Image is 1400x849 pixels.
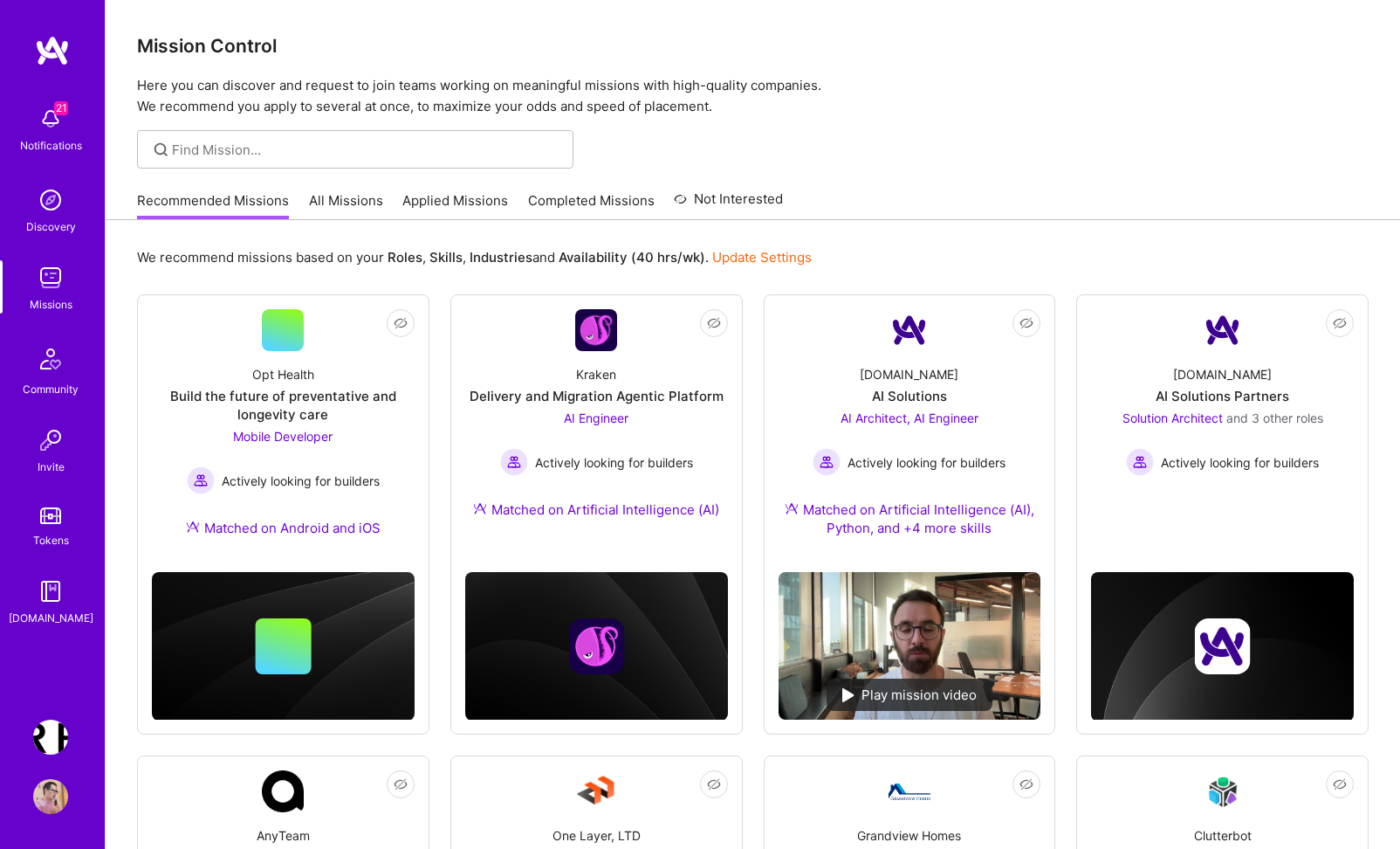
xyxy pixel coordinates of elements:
[402,191,508,220] a: Applied Missions
[575,770,617,812] img: Company Logo
[575,309,617,351] img: Company Logo
[564,411,628,425] span: AI Engineer
[500,448,528,476] img: Actively looking for builders
[33,101,68,136] img: bell
[1126,448,1154,476] img: Actively looking for builders
[779,309,1041,558] a: Company Logo[DOMAIN_NAME]AI SolutionsAI Architect, AI Engineer Actively looking for buildersActiv...
[172,141,560,159] input: Find Mission...
[1091,572,1354,721] img: cover
[848,453,1005,472] span: Actively looking for builders
[29,720,72,755] a: Terr.ai: Building an Innovative Real Estate Platform
[54,101,68,115] span: 21
[152,387,415,424] div: Build the future of preventative and longevity care
[1333,316,1347,330] i: icon EyeClosed
[841,411,978,425] span: AI Architect, AI Engineer
[33,260,68,295] img: teamwork
[309,191,383,220] a: All Missions
[857,826,961,845] div: Grandview Homes
[473,501,487,515] img: Ateam Purple Icon
[465,572,728,721] img: cover
[252,365,314,383] div: Opt Health
[187,466,215,494] img: Actively looking for builders
[29,779,72,814] a: User Avatar
[33,779,68,814] img: User Avatar
[152,572,415,721] img: cover
[388,249,422,266] b: Roles
[33,423,68,458] img: Invite
[707,316,721,330] i: icon EyeClosed
[568,618,624,674] img: Company logo
[1122,411,1223,425] span: Solution Architect
[222,472,380,490] span: Actively looking for builders
[20,136,82,155] div: Notifications
[674,189,783,220] a: Not Interested
[26,217,76,236] div: Discovery
[23,380,79,398] div: Community
[137,191,289,220] a: Recommended Missions
[394,316,408,330] i: icon EyeClosed
[429,249,463,266] b: Skills
[465,309,728,540] a: Company LogoKrakenDelivery and Migration Agentic PlatformAI Engineer Actively looking for builder...
[186,519,381,537] div: Matched on Android and iOS
[470,387,724,405] div: Delivery and Migration Agentic Platform
[33,574,68,609] img: guide book
[137,248,812,266] p: We recommend missions based on your , , and .
[9,609,93,627] div: [DOMAIN_NAME]
[1333,777,1347,791] i: icon EyeClosed
[1202,771,1244,812] img: Company Logo
[152,309,415,558] a: Opt HealthBuild the future of preventative and longevity careMobile Developer Actively looking fo...
[262,770,304,812] img: Company Logo
[33,720,68,755] img: Terr.ai: Building an Innovative Real Estate Platform
[30,295,72,314] div: Missions
[40,507,61,524] img: tokens
[1156,387,1289,405] div: AI Solutions Partners
[1173,365,1272,383] div: [DOMAIN_NAME]
[559,249,705,266] b: Availability (40 hrs/wk)
[1195,618,1251,674] img: Company logo
[394,777,408,791] i: icon EyeClosed
[779,500,1041,537] div: Matched on Artificial Intelligence (AI), Python, and +4 more skills
[576,365,616,383] div: Kraken
[1194,826,1252,845] div: Clutterbot
[712,249,812,266] a: Update Settings
[779,572,1041,720] img: No Mission
[785,501,799,515] img: Ateam Purple Icon
[535,453,693,472] span: Actively looking for builders
[889,783,930,799] img: Company Logo
[707,777,721,791] i: icon EyeClosed
[1226,411,1323,425] span: and 3 other roles
[827,679,992,711] div: Play mission video
[813,448,841,476] img: Actively looking for builders
[1091,309,1354,507] a: Company Logo[DOMAIN_NAME]AI Solutions PartnersSolution Architect and 3 other rolesActively lookin...
[1161,453,1319,472] span: Actively looking for builders
[33,183,68,217] img: discovery
[257,826,310,845] div: AnyTeam
[137,35,1369,57] h3: Mission Control
[186,520,200,534] img: Ateam Purple Icon
[872,387,947,405] div: AI Solutions
[842,688,854,702] img: play
[528,191,655,220] a: Completed Missions
[33,531,69,549] div: Tokens
[1019,777,1033,791] i: icon EyeClosed
[470,249,532,266] b: Industries
[38,458,65,476] div: Invite
[552,826,641,845] div: One Layer, LTD
[1019,316,1033,330] i: icon EyeClosed
[233,429,333,444] span: Mobile Developer
[137,75,1369,117] p: Here you can discover and request to join teams working on meaningful missions with high-quality ...
[1202,309,1244,351] img: Company Logo
[30,338,72,380] img: Community
[889,309,930,351] img: Company Logo
[151,140,171,160] i: icon SearchGrey
[35,35,70,66] img: logo
[473,500,719,519] div: Matched on Artificial Intelligence (AI)
[860,365,958,383] div: [DOMAIN_NAME]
